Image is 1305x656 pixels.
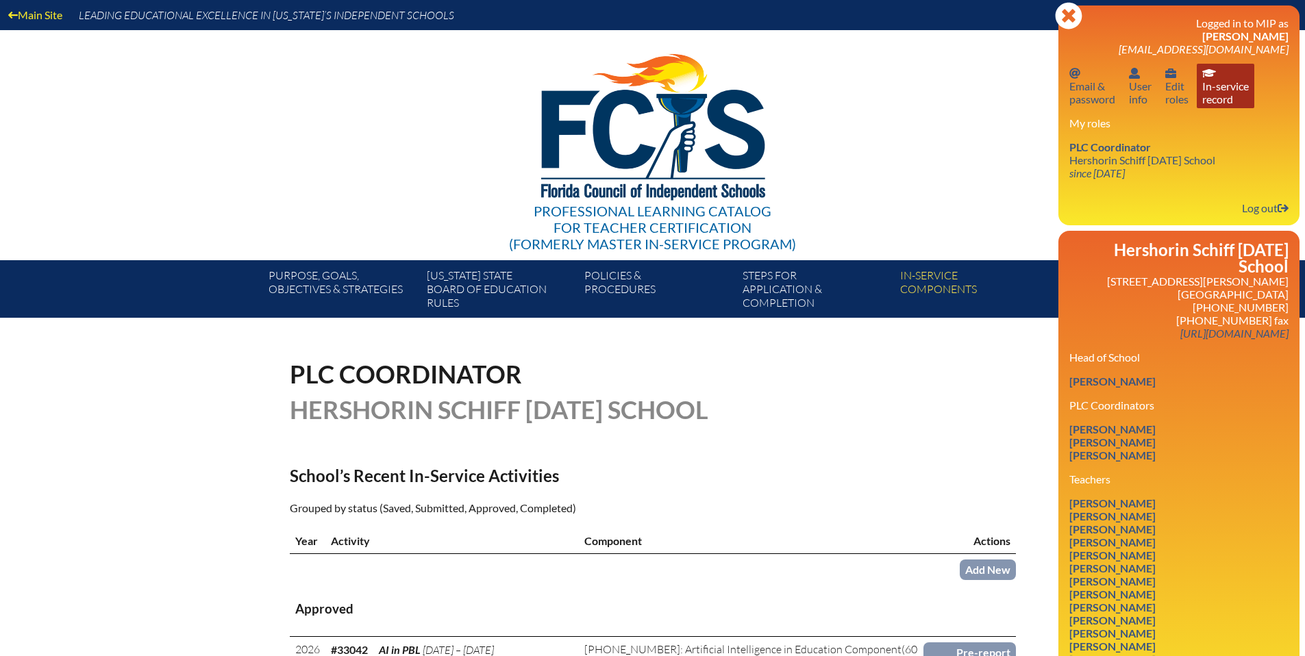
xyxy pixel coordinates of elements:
[1064,624,1161,642] a: [PERSON_NAME]
[1055,2,1082,29] svg: Close
[1064,520,1161,538] a: [PERSON_NAME]
[1064,494,1161,512] a: [PERSON_NAME]
[290,499,772,517] p: Grouped by status (Saved, Submitted, Approved, Completed)
[1123,64,1157,108] a: User infoUserinfo
[290,528,325,554] th: Year
[1064,585,1161,603] a: [PERSON_NAME]
[1064,637,1161,655] a: [PERSON_NAME]
[737,266,895,318] a: Steps forapplication & completion
[1069,472,1289,485] h3: Teachers
[1160,64,1194,108] a: User infoEditroles
[1069,68,1080,79] svg: Email password
[511,30,794,217] img: FCISlogo221.eps
[1278,203,1289,214] svg: Log out
[1069,351,1289,364] h3: Head of School
[421,266,579,318] a: [US_STATE] StateBoard of Education rules
[290,359,522,389] span: PLC Coordinator
[295,601,1010,618] h3: Approved
[1064,611,1161,629] a: [PERSON_NAME]
[1069,166,1125,179] i: since [DATE]
[1069,399,1289,412] h3: PLC Coordinators
[331,643,368,656] b: #33042
[1069,275,1289,340] p: [STREET_ADDRESS][PERSON_NAME] [GEOGRAPHIC_DATA] [PHONE_NUMBER] [PHONE_NUMBER] fax
[1064,372,1161,390] a: [PERSON_NAME]
[1064,559,1161,577] a: [PERSON_NAME]
[1064,433,1161,451] a: [PERSON_NAME]
[1069,140,1151,153] span: PLC Coordinator
[1064,64,1121,108] a: Email passwordEmail &password
[504,27,801,255] a: Professional Learning Catalog for Teacher Certification(formerly Master In-service Program)
[509,203,796,252] div: Professional Learning Catalog (formerly Master In-service Program)
[554,219,751,236] span: for Teacher Certification
[1202,29,1289,42] span: [PERSON_NAME]
[1165,68,1176,79] svg: User info
[325,528,580,554] th: Activity
[960,559,1016,579] a: Add New
[1069,116,1289,129] h3: My roles
[895,266,1052,318] a: In-servicecomponents
[1064,138,1221,182] a: PLC Coordinator ​Hershorin Schiff [DATE] School since [DATE]
[1064,598,1161,616] a: [PERSON_NAME]
[1236,199,1294,217] a: Log outLog out
[579,266,736,318] a: Policies &Procedures
[584,642,902,656] span: [PHONE_NUMBER]: Artificial Intelligence in Education Component
[3,5,68,24] a: Main Site
[1069,242,1289,275] h2: ​Hershorin Schiff [DATE] School
[1064,533,1161,551] a: [PERSON_NAME]
[923,528,1015,554] th: Actions
[1119,42,1289,55] span: [EMAIL_ADDRESS][DOMAIN_NAME]
[1197,64,1254,108] a: In-service recordIn-servicerecord
[290,394,708,425] span: ​Hershorin Schiff [DATE] School
[263,266,421,318] a: Purpose, goals,objectives & strategies
[1064,420,1161,438] a: [PERSON_NAME]
[1175,324,1294,342] a: [URL][DOMAIN_NAME]
[1129,68,1140,79] svg: User info
[1064,507,1161,525] a: [PERSON_NAME]
[1064,446,1161,464] a: [PERSON_NAME]
[1202,68,1216,79] svg: In-service record
[1064,572,1161,590] a: [PERSON_NAME]
[579,528,923,554] th: Component
[1069,16,1289,55] h3: Logged in to MIP as
[379,643,421,656] span: AI in PBL
[290,466,772,485] h2: School’s Recent In-Service Activities
[1064,546,1161,564] a: [PERSON_NAME]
